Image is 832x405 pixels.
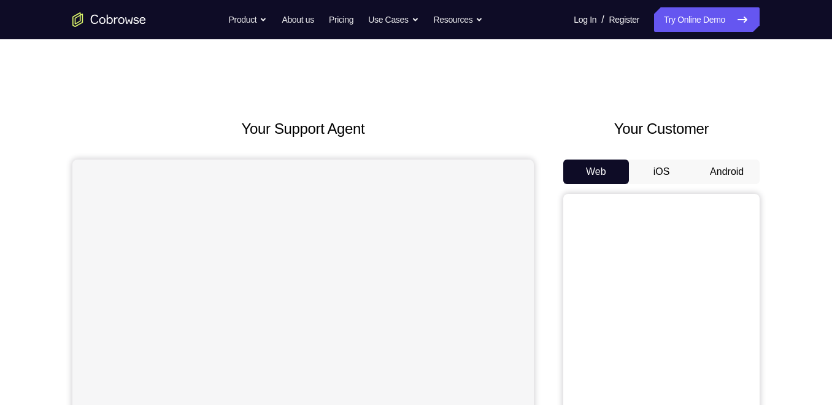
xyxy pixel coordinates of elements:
a: Try Online Demo [654,7,760,32]
button: Web [563,160,629,184]
button: Product [229,7,268,32]
button: Use Cases [368,7,418,32]
h2: Your Customer [563,118,760,140]
button: Android [694,160,760,184]
a: Go to the home page [72,12,146,27]
span: / [601,12,604,27]
a: Log In [574,7,596,32]
button: iOS [629,160,695,184]
a: About us [282,7,314,32]
button: Resources [434,7,483,32]
a: Register [609,7,639,32]
a: Pricing [329,7,353,32]
h2: Your Support Agent [72,118,534,140]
